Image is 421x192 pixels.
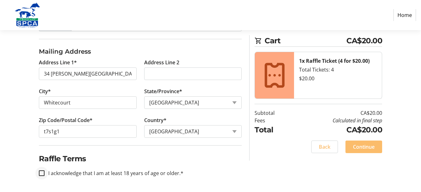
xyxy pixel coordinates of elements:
label: Zip Code/Postal Code* [39,116,92,124]
td: CA$20.00 [292,124,382,136]
span: Continue [353,143,375,151]
label: Address Line 1* [39,59,77,66]
img: Alberta SPCA's Logo [5,3,50,28]
td: CA$20.00 [292,109,382,117]
label: Address Line 2 [144,59,179,66]
td: Calculated in final step [292,117,382,124]
h2: Raffle Terms [39,153,242,164]
span: Back [319,143,330,151]
label: I acknowledge that I am at least 18 years of age or older.* [45,169,183,177]
label: State/Province* [144,88,182,95]
a: Home [393,9,416,21]
input: City [39,96,137,109]
input: Zip or Postal Code [39,125,137,138]
button: Continue [345,141,382,153]
label: Country* [144,116,166,124]
div: $20.00 [299,75,377,82]
h3: Mailing Address [39,47,242,56]
label: City* [39,88,51,95]
input: Address [39,67,137,80]
span: CA$20.00 [346,35,382,46]
td: Subtotal [255,109,291,117]
button: Back [311,141,338,153]
div: Total Tickets: 4 [299,66,377,73]
span: Cart [265,35,346,46]
td: Fees [255,117,291,124]
strong: 1x Raffle Ticket (4 for $20.00) [299,57,370,64]
td: Total [255,124,291,136]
